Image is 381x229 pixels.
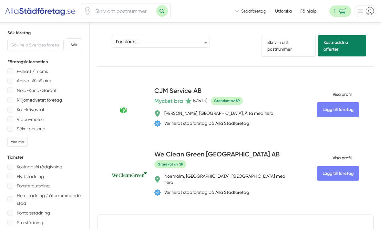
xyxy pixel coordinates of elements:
[84,7,92,15] svg: Pin / Karta
[164,110,274,116] div: [PERSON_NAME], [GEOGRAPHIC_DATA], Älta med flera.
[241,8,266,14] span: Städföretag
[7,154,82,160] h5: Tjänster
[17,86,57,94] p: Nöjd-Kund-Garanti
[112,172,147,177] img: We Clean Green Sweden AB
[154,150,280,160] h4: We Clean Green [GEOGRAPHIC_DATA] AB
[17,77,53,85] p: Ansvarsförsäkring
[154,97,183,105] span: Mycket bra
[164,120,249,126] div: Verifierat städföretag på Alla Städföretag
[275,8,292,14] a: Utforska
[7,137,28,147] div: Visa mer
[66,38,82,51] button: Sök
[17,209,50,217] p: Kontorsstädning
[17,163,62,171] p: Kostnadsfri rådgivning
[202,98,207,104] span: ( 3 )
[92,4,156,18] input: Skriv ditt postnummer
[17,182,50,190] p: Fönsterputsning
[318,35,366,56] a: Kostnadsfria offerter
[211,97,243,105] span: Granskat av SP
[193,98,201,104] span: 5 /5
[262,35,316,57] a: Skriv in ditt postnummer
[329,5,351,17] span: navigation-cart
[317,150,352,166] span: Visa profil
[317,86,352,102] span: Visa profil
[5,6,76,16] img: Alla Städföretag
[7,39,64,51] input: Sök hela Sveriges företag här...
[17,67,48,75] p: F-skatt / moms
[7,59,82,65] h5: Företagsinformation
[7,30,82,36] h5: Sök företag
[84,7,92,15] span: Klicka för att använda din position.
[17,115,44,123] p: Video-möten
[154,86,201,97] h4: CJM Service AB
[317,166,359,181] : Lägg till företag
[17,173,44,180] p: Flyttstädning
[164,173,295,185] div: Norrmalm, [GEOGRAPHIC_DATA], [GEOGRAPHIC_DATA] med flera.
[300,8,317,14] span: Få hjälp
[17,96,62,104] p: Miljömedvetet företag
[164,189,249,195] div: Verifierat städföretag på Alla Städföretag
[112,103,147,114] img: CJM Service AB
[317,102,359,117] : Lägg till företag
[156,5,168,17] button: Sök med postnummer
[17,125,46,133] p: Söker personal
[17,106,44,114] p: Kollektivavtal
[154,160,186,168] span: Granskat av SP
[17,192,82,207] p: Hemstädning / återkommande städ
[17,219,43,226] p: Storstädning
